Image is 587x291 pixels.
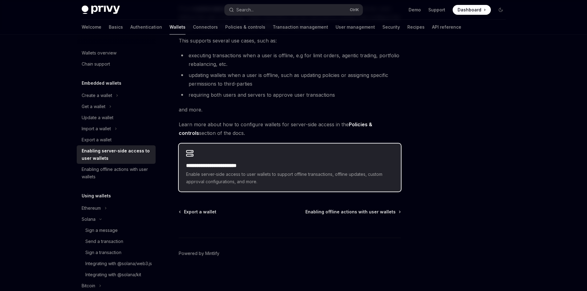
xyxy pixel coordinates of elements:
a: Wallets [169,20,185,34]
h5: Embedded wallets [82,79,121,87]
a: Wallets overview [77,47,156,59]
a: Export a wallet [77,134,156,145]
button: Toggle Solana section [77,214,156,225]
a: Support [428,7,445,13]
div: Bitcoin [82,282,95,289]
button: Toggle Import a wallet section [77,123,156,134]
a: User management [336,20,375,34]
a: Sign a message [77,225,156,236]
a: Integrating with @solana/web3.js [77,258,156,269]
a: Demo [409,7,421,13]
a: Connectors [193,20,218,34]
a: Enabling offline actions with user wallets [77,164,156,182]
img: dark logo [82,6,120,14]
button: Toggle Get a wallet section [77,101,156,112]
div: Solana [82,216,96,223]
div: Get a wallet [82,103,105,110]
span: Enable server-side access to user wallets to support offline transactions, offline updates, custo... [186,171,393,185]
div: Create a wallet [82,92,112,99]
span: and more. [179,105,401,114]
a: Powered by Mintlify [179,250,219,257]
span: This supports several use cases, such as: [179,36,401,45]
button: Toggle Create a wallet section [77,90,156,101]
a: Policies & controls [225,20,265,34]
a: API reference [432,20,461,34]
button: Toggle Ethereum section [77,203,156,214]
li: updating wallets when a user is offline, such as updating policies or assigning specific permissi... [179,71,401,88]
a: Security [382,20,400,34]
button: Open search [225,4,363,15]
div: Sign a message [85,227,118,234]
a: Basics [109,20,123,34]
span: Ctrl K [350,7,359,12]
button: Toggle dark mode [496,5,506,15]
div: Search... [236,6,254,14]
a: Transaction management [273,20,328,34]
a: Enabling offline actions with user wallets [305,209,400,215]
a: Export a wallet [179,209,216,215]
a: Chain support [77,59,156,70]
div: Wallets overview [82,49,116,57]
div: Chain support [82,60,110,68]
div: Update a wallet [82,114,113,121]
a: Send a transaction [77,236,156,247]
a: Welcome [82,20,101,34]
span: Enabling offline actions with user wallets [305,209,396,215]
div: Enabling server-side access to user wallets [82,147,152,162]
a: Sign a transaction [77,247,156,258]
a: Authentication [130,20,162,34]
a: Recipes [407,20,425,34]
a: Dashboard [453,5,491,15]
a: Update a wallet [77,112,156,123]
div: Send a transaction [85,238,123,245]
div: Integrating with @solana/kit [85,271,141,278]
a: Integrating with @solana/kit [77,269,156,280]
span: Learn more about how to configure wallets for server-side access in the section of the docs. [179,120,401,137]
h5: Using wallets [82,192,111,200]
span: Dashboard [458,7,481,13]
div: Sign a transaction [85,249,121,256]
span: Export a wallet [184,209,216,215]
div: Integrating with @solana/web3.js [85,260,152,267]
div: Ethereum [82,204,101,212]
li: requiring both users and servers to approve user transactions [179,91,401,99]
li: executing transactions when a user is offline, e.g for limit orders, agentic trading, portfolio r... [179,51,401,68]
div: Enabling offline actions with user wallets [82,166,152,180]
a: Enabling server-side access to user wallets [77,145,156,164]
div: Import a wallet [82,125,111,132]
div: Export a wallet [82,136,112,143]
